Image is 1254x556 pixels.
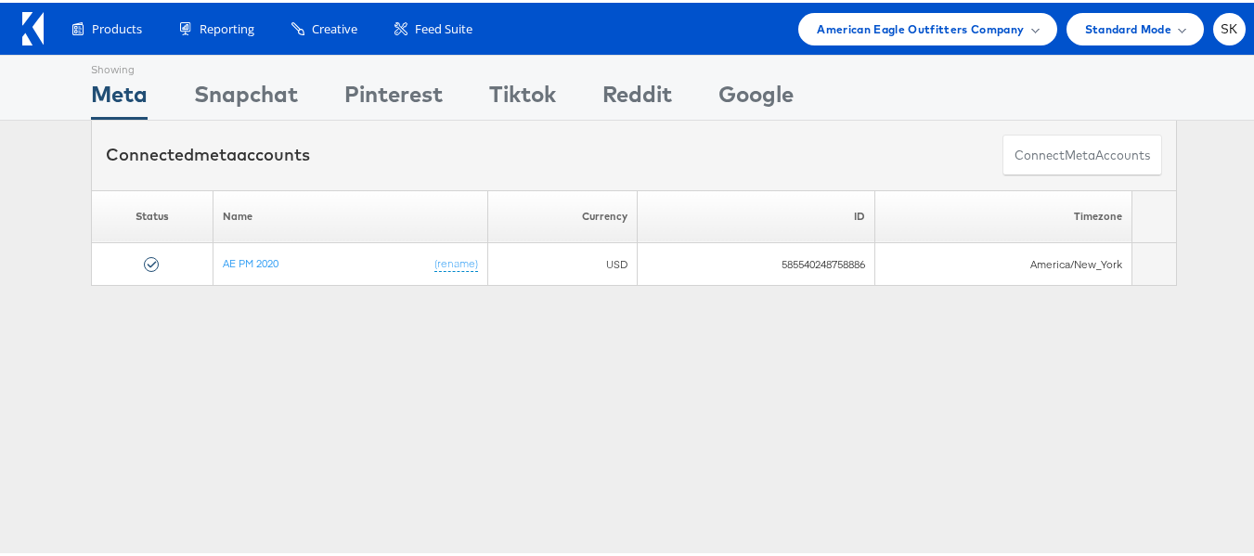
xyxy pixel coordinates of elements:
[487,187,637,240] th: Currency
[415,18,472,35] span: Feed Suite
[200,18,254,35] span: Reporting
[312,18,357,35] span: Creative
[106,140,310,164] div: Connected accounts
[602,75,672,117] div: Reddit
[1221,20,1238,32] span: SK
[91,75,148,117] div: Meta
[489,75,556,117] div: Tiktok
[194,141,237,162] span: meta
[637,240,874,283] td: 585540248758886
[718,75,794,117] div: Google
[637,187,874,240] th: ID
[344,75,443,117] div: Pinterest
[874,240,1131,283] td: America/New_York
[817,17,1024,36] span: American Eagle Outfitters Company
[434,253,478,269] a: (rename)
[1002,132,1162,174] button: ConnectmetaAccounts
[1085,17,1171,36] span: Standard Mode
[1065,144,1095,162] span: meta
[223,253,278,267] a: AE PM 2020
[91,53,148,75] div: Showing
[213,187,487,240] th: Name
[92,187,213,240] th: Status
[194,75,298,117] div: Snapchat
[487,240,637,283] td: USD
[874,187,1131,240] th: Timezone
[92,18,142,35] span: Products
